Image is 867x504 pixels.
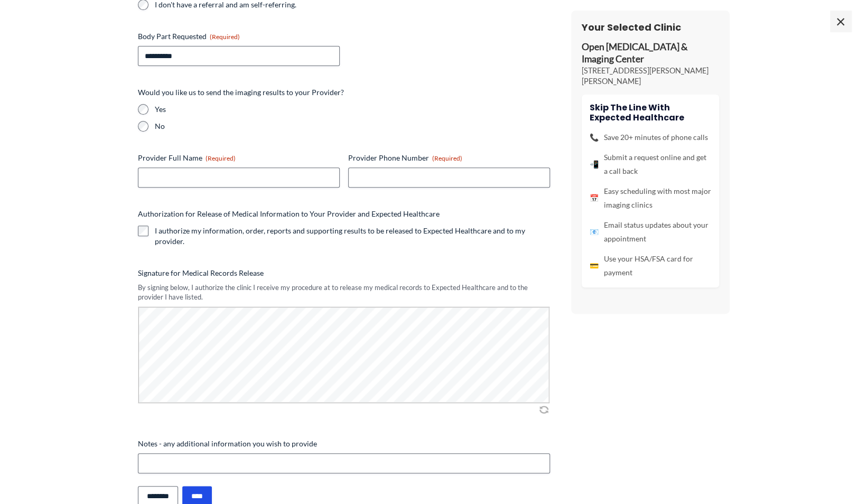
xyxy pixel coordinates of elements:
[210,33,240,41] span: (Required)
[138,31,340,42] label: Body Part Requested
[138,209,440,219] legend: Authorization for Release of Medical Information to Your Provider and Expected Healthcare
[155,104,550,115] label: Yes
[155,226,550,247] label: I authorize my information, order, reports and supporting results to be released to Expected Heal...
[432,154,462,162] span: (Required)
[537,404,550,415] img: Clear Signature
[590,191,599,205] span: 📅
[590,259,599,273] span: 💳
[590,218,711,246] li: Email status updates about your appointment
[582,66,719,87] p: [STREET_ADDRESS][PERSON_NAME][PERSON_NAME]
[590,151,711,178] li: Submit a request online and get a call back
[830,11,851,32] span: ×
[582,21,719,33] h3: Your Selected Clinic
[138,268,550,278] label: Signature for Medical Records Release
[348,153,550,163] label: Provider Phone Number
[582,41,719,66] p: Open [MEDICAL_DATA] & Imaging Center
[590,252,711,279] li: Use your HSA/FSA card for payment
[590,130,711,144] li: Save 20+ minutes of phone calls
[590,102,711,123] h4: Skip the line with Expected Healthcare
[138,438,550,449] label: Notes - any additional information you wish to provide
[590,225,599,239] span: 📧
[138,153,340,163] label: Provider Full Name
[138,87,344,98] legend: Would you like us to send the imaging results to your Provider?
[155,121,550,132] label: No
[206,154,236,162] span: (Required)
[590,184,711,212] li: Easy scheduling with most major imaging clinics
[590,130,599,144] span: 📞
[138,283,550,302] div: By signing below, I authorize the clinic I receive my procedure at to release my medical records ...
[590,157,599,171] span: 📲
